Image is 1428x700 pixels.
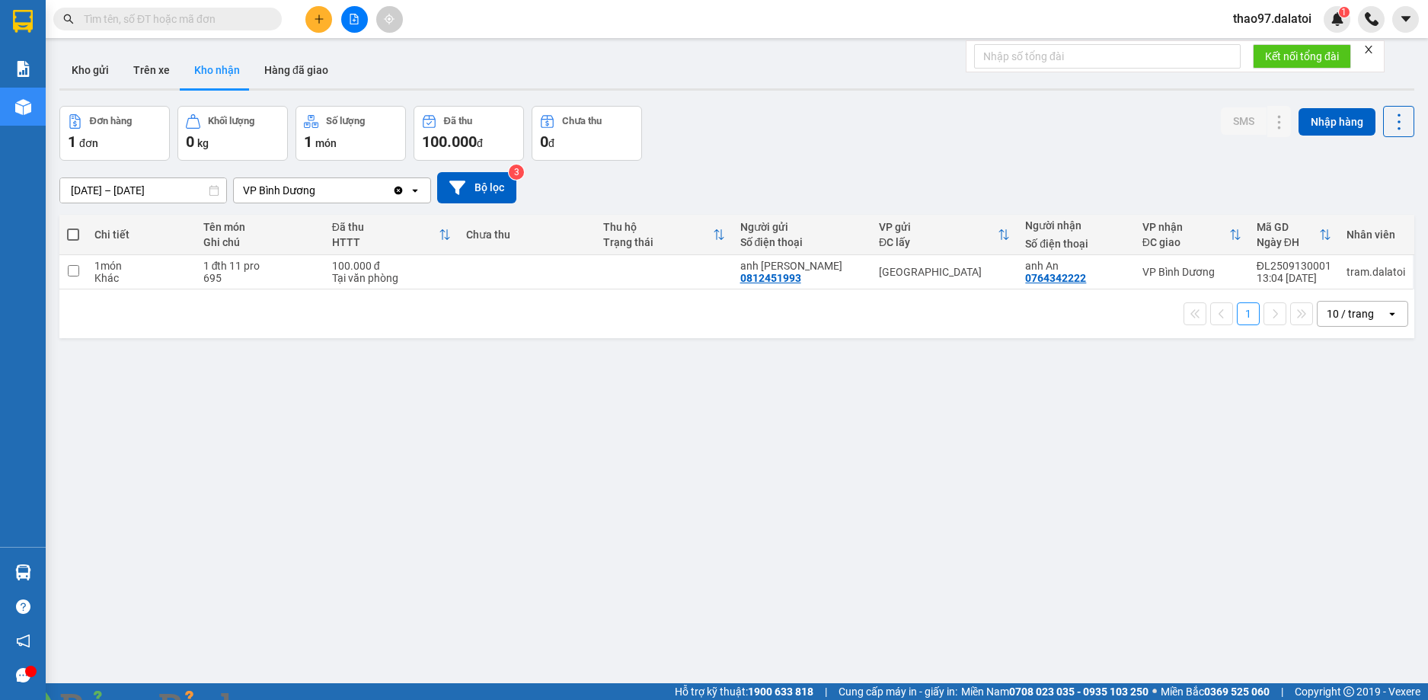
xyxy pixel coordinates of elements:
[675,683,813,700] span: Hỗ trợ kỹ thuật:
[871,215,1017,255] th: Toggle SortBy
[203,260,317,272] div: 1 đth 11 pro
[1363,44,1374,55] span: close
[63,14,74,24] span: search
[16,668,30,682] span: message
[332,272,451,284] div: Tại văn phòng
[1399,12,1413,26] span: caret-down
[422,133,477,151] span: 100.000
[16,599,30,614] span: question-circle
[437,172,516,203] button: Bộ lọc
[1347,229,1405,241] div: Nhân viên
[1341,7,1347,18] span: 1
[177,106,288,161] button: Khối lượng0kg
[825,683,827,700] span: |
[182,52,252,88] button: Kho nhận
[94,229,188,241] div: Chi tiết
[1025,219,1126,232] div: Người nhận
[1257,221,1319,233] div: Mã GD
[90,116,132,126] div: Đơn hàng
[509,165,524,180] sup: 3
[477,137,483,149] span: đ
[68,133,76,151] span: 1
[740,272,801,284] div: 0812451993
[1257,272,1331,284] div: 13:04 [DATE]
[60,178,226,203] input: Select a date range.
[1152,689,1157,695] span: ⚪️
[1392,6,1419,33] button: caret-down
[1009,686,1148,698] strong: 0708 023 035 - 0935 103 250
[974,44,1241,69] input: Nhập số tổng đài
[1025,238,1126,250] div: Số điện thoại
[1221,9,1324,28] span: thao97.dalatoi
[317,183,318,198] input: Selected VP Bình Dương.
[1386,308,1398,320] svg: open
[409,184,421,197] svg: open
[305,6,332,33] button: plus
[1343,686,1354,697] span: copyright
[540,133,548,151] span: 0
[332,221,439,233] div: Đã thu
[315,137,337,149] span: món
[384,14,395,24] span: aim
[197,137,209,149] span: kg
[332,236,439,248] div: HTTT
[1142,236,1229,248] div: ĐC giao
[562,116,602,126] div: Chưa thu
[15,99,31,115] img: warehouse-icon
[1221,107,1267,135] button: SMS
[349,14,359,24] span: file-add
[603,221,713,233] div: Thu hộ
[59,52,121,88] button: Kho gửi
[203,236,317,248] div: Ghi chú
[740,260,864,272] div: anh Huy
[314,14,324,24] span: plus
[1365,12,1378,26] img: phone-icon
[16,634,30,648] span: notification
[1204,686,1270,698] strong: 0369 525 060
[376,6,403,33] button: aim
[15,61,31,77] img: solution-icon
[94,272,188,284] div: Khác
[961,683,1148,700] span: Miền Nam
[879,221,998,233] div: VP gửi
[1135,215,1249,255] th: Toggle SortBy
[1249,215,1339,255] th: Toggle SortBy
[740,236,864,248] div: Số điện thoại
[326,116,365,126] div: Số lượng
[392,184,404,197] svg: Clear value
[1257,236,1319,248] div: Ngày ĐH
[13,10,33,33] img: logo-vxr
[748,686,813,698] strong: 1900 633 818
[839,683,957,700] span: Cung cấp máy in - giấy in:
[296,106,406,161] button: Số lượng1món
[79,137,98,149] span: đơn
[548,137,554,149] span: đ
[444,116,472,126] div: Đã thu
[332,260,451,272] div: 100.000 đ
[203,272,317,284] div: 695
[414,106,524,161] button: Đã thu100.000đ
[1331,12,1344,26] img: icon-new-feature
[1327,306,1374,321] div: 10 / trang
[243,183,315,198] div: VP Bình Dương
[603,236,713,248] div: Trạng thái
[304,133,312,151] span: 1
[1265,48,1339,65] span: Kết nối tổng đài
[1347,266,1405,278] div: tram.dalatoi
[59,106,170,161] button: Đơn hàng1đơn
[84,11,264,27] input: Tìm tên, số ĐT hoặc mã đơn
[121,52,182,88] button: Trên xe
[186,133,194,151] span: 0
[1281,683,1283,700] span: |
[879,236,998,248] div: ĐC lấy
[1161,683,1270,700] span: Miền Bắc
[1299,108,1375,136] button: Nhập hàng
[324,215,458,255] th: Toggle SortBy
[740,221,864,233] div: Người gửi
[1339,7,1350,18] sup: 1
[1237,302,1260,325] button: 1
[1257,260,1331,272] div: ĐL2509130001
[532,106,642,161] button: Chưa thu0đ
[1025,272,1086,284] div: 0764342222
[1253,44,1351,69] button: Kết nối tổng đài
